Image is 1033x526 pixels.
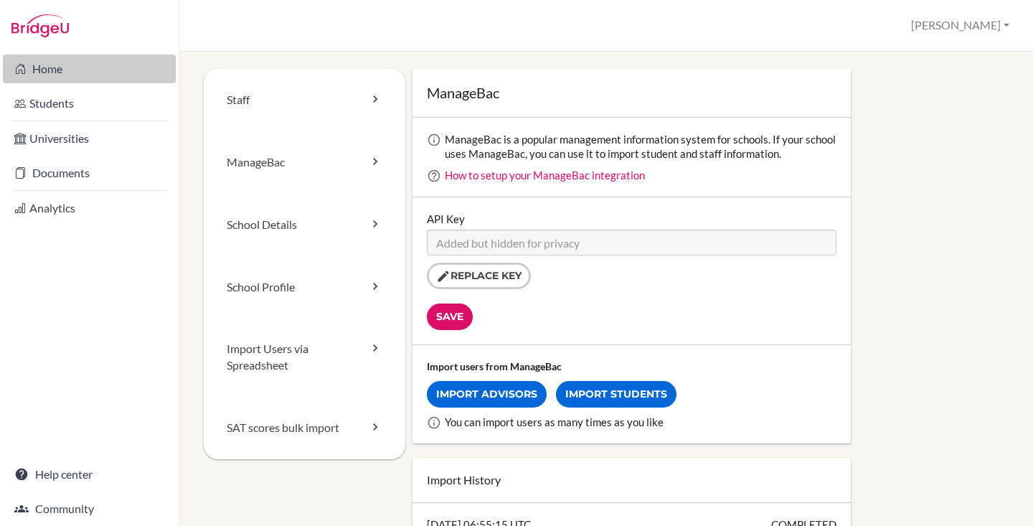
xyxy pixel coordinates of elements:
a: Staff [204,69,405,131]
div: ManageBac is a popular management information system for schools. If your school uses ManageBac, ... [445,132,836,161]
input: Added but hidden for privacy [427,230,836,255]
a: Home [3,55,176,83]
a: Documents [3,159,176,187]
a: School Details [204,194,405,256]
h2: Import History [427,472,836,488]
a: SAT scores bulk import [204,397,405,459]
a: Community [3,494,176,523]
label: API Key [427,212,465,226]
a: Import Advisors [427,381,547,408]
a: Students [3,89,176,118]
a: Universities [3,124,176,153]
h1: ManageBac [427,83,836,103]
button: Replace key [427,263,531,289]
a: Import Students [556,381,676,408]
a: School Profile [204,256,405,319]
div: Import users from ManageBac [427,360,836,374]
a: Help center [3,460,176,489]
div: You can import users as many times as you like [445,415,836,429]
a: Analytics [3,194,176,222]
a: Import Users via Spreadsheet [204,318,405,397]
input: Save [427,304,473,330]
a: ManageBac [204,131,405,194]
button: [PERSON_NAME] [905,12,1016,39]
a: How to setup your ManageBac integration [445,169,645,182]
img: Bridge-U [11,14,69,37]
